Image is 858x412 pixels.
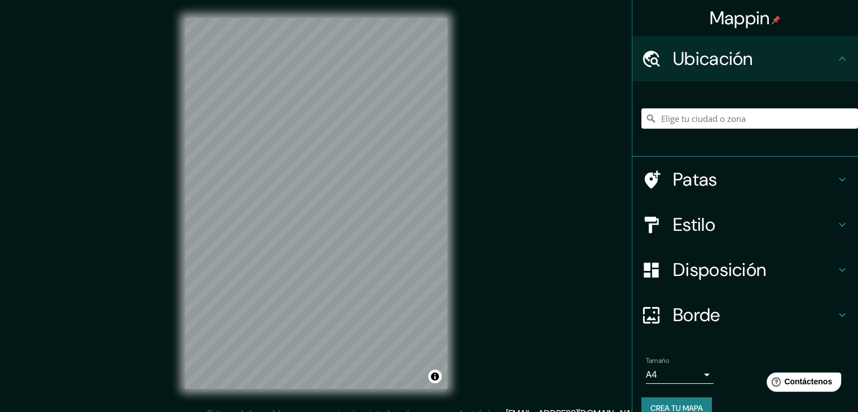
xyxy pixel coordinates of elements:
font: Patas [673,168,718,191]
canvas: Mapa [185,18,447,389]
font: Mappin [710,6,770,30]
font: Disposición [673,258,766,282]
font: Borde [673,303,720,327]
div: Disposición [632,247,858,292]
font: Estilo [673,213,715,236]
div: Ubicación [632,36,858,81]
div: Borde [632,292,858,338]
input: Elige tu ciudad o zona [641,108,858,129]
div: Estilo [632,202,858,247]
iframe: Lanzador de widgets de ayuda [758,368,846,400]
font: Tamaño [646,356,669,365]
div: Patas [632,157,858,202]
img: pin-icon.png [772,15,781,24]
font: A4 [646,369,657,380]
font: Ubicación [673,47,753,71]
div: A4 [646,366,714,384]
button: Activar o desactivar atribución [428,370,442,383]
